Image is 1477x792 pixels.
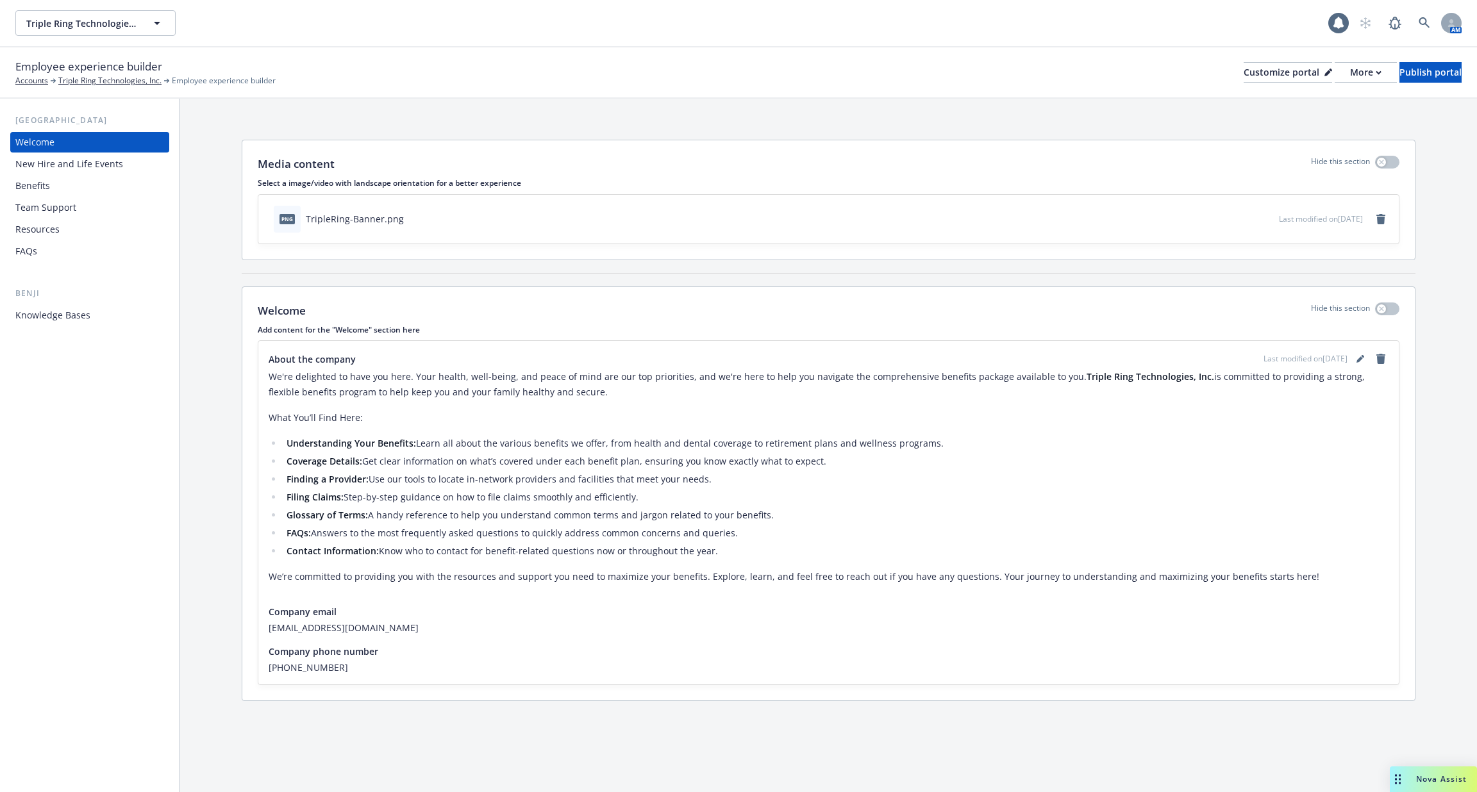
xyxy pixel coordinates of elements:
div: More [1350,63,1381,82]
button: download file [1242,212,1252,226]
span: [PHONE_NUMBER] [269,661,1389,674]
li: Use our tools to locate in-network providers and facilities that meet your needs. [283,472,1389,487]
div: Team Support [15,197,76,218]
p: Welcome [258,302,306,319]
div: Welcome [15,132,54,153]
a: Benefits [10,176,169,196]
span: Employee experience builder [172,75,276,87]
li: Get clear information on what’s covered under each benefit plan, ensuring you know exactly what t... [283,454,1389,469]
div: Benefits [15,176,50,196]
a: Team Support [10,197,169,218]
span: Employee experience builder [15,58,162,75]
a: Search [1412,10,1437,36]
a: New Hire and Life Events [10,154,169,174]
p: We're delighted to have you here. Your health, well-being, and peace of mind are our top prioriti... [269,369,1389,400]
li: Know who to contact for benefit-related questions now or throughout the year. [283,543,1389,559]
a: remove [1373,351,1389,367]
strong: Finding a Provider: [287,473,369,485]
p: Media content [258,156,335,172]
strong: Contact Information: [287,545,379,557]
div: Customize portal [1244,63,1332,82]
div: Knowledge Bases [15,305,90,326]
p: What You’ll Find Here: [269,410,1389,425]
strong: Glossary of Terms: [287,509,368,521]
span: Company phone number [269,645,378,658]
li: Learn all about the various benefits we offer, from health and dental coverage to retirement plan... [283,436,1389,451]
span: [EMAIL_ADDRESS][DOMAIN_NAME] [269,621,1389,634]
div: Drag to move [1390,766,1406,792]
li: A handy reference to help you understand common terms and jargon related to your benefits. [283,507,1389,523]
a: Resources [10,219,169,240]
p: Select a image/video with landscape orientation for a better experience [258,177,1399,188]
a: Triple Ring Technologies, Inc. [58,75,162,87]
div: Publish portal [1399,63,1462,82]
button: preview file [1262,212,1274,226]
strong: Understanding Your Benefits: [287,437,416,449]
strong: Triple Ring Technologies, Inc. [1087,370,1214,383]
strong: FAQs: [287,527,311,539]
a: Welcome [10,132,169,153]
p: Hide this section [1311,302,1370,319]
button: Publish portal [1399,62,1462,83]
div: FAQs [15,241,37,261]
button: Nova Assist [1390,766,1477,792]
a: editPencil [1353,351,1368,367]
span: About the company [269,352,356,366]
div: Resources [15,219,60,240]
strong: Filing Claims: [287,491,344,503]
span: Nova Assist [1416,773,1467,784]
a: Report a Bug [1382,10,1408,36]
a: FAQs [10,241,169,261]
li: Step-by-step guidance on how to file claims smoothly and efficiently. [283,490,1389,505]
div: Benji [10,287,169,300]
a: Knowledge Bases [10,305,169,326]
a: remove [1373,211,1389,227]
span: Last modified on [DATE] [1264,353,1348,365]
span: Company email [269,605,337,618]
div: New Hire and Life Events [15,154,123,174]
span: Triple Ring Technologies, Inc. [26,17,137,30]
strong: Coverage Details: [287,455,362,467]
li: Answers to the most frequently asked questions to quickly address common concerns and queries. [283,525,1389,541]
a: Start snowing [1353,10,1378,36]
div: TripleRing-Banner.png [306,212,404,226]
a: Accounts [15,75,48,87]
span: png [280,214,295,224]
span: Last modified on [DATE] [1279,213,1363,224]
button: Triple Ring Technologies, Inc. [15,10,176,36]
p: We’re committed to providing you with the resources and support you need to maximize your benefit... [269,569,1389,584]
button: Customize portal [1244,62,1332,83]
div: [GEOGRAPHIC_DATA] [10,114,169,127]
button: More [1335,62,1397,83]
p: Add content for the "Welcome" section here [258,324,1399,335]
p: Hide this section [1311,156,1370,172]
